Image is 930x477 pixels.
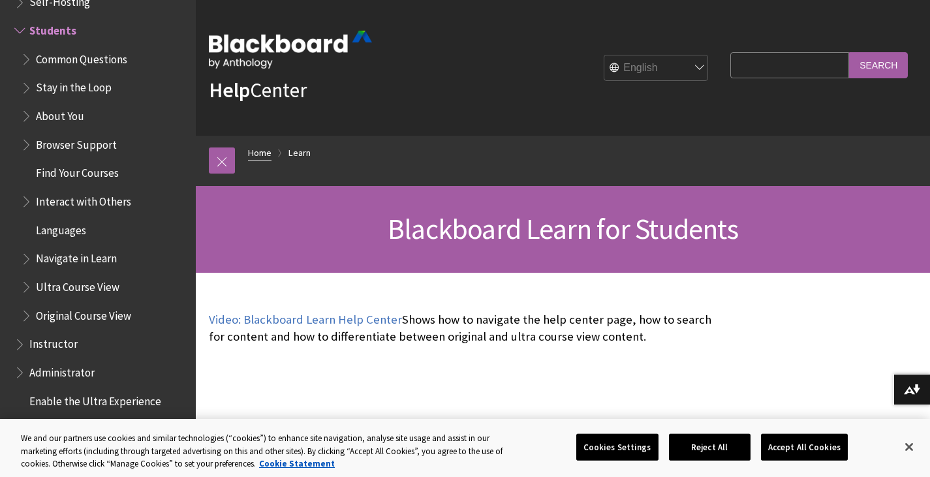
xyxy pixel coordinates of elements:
[895,433,923,461] button: Close
[209,311,724,345] p: Shows how to navigate the help center page, how to search for content and how to differentiate be...
[604,55,709,82] select: Site Language Selector
[388,211,738,247] span: Blackboard Learn for Students
[36,105,84,123] span: About You
[36,77,112,95] span: Stay in the Loop
[36,276,119,294] span: Ultra Course View
[248,145,271,161] a: Home
[36,191,131,208] span: Interact with Others
[209,77,250,103] strong: Help
[29,390,161,408] span: Enable the Ultra Experience
[36,219,86,237] span: Languages
[288,145,311,161] a: Learn
[29,333,78,351] span: Instructor
[36,162,119,180] span: Find Your Courses
[576,433,659,461] button: Cookies Settings
[669,433,751,461] button: Reject All
[36,248,117,266] span: Navigate in Learn
[36,305,131,322] span: Original Course View
[29,362,95,379] span: Administrator
[209,312,402,328] a: Video: Blackboard Learn Help Center
[849,52,908,78] input: Search
[209,31,372,69] img: Blackboard by Anthology
[36,48,127,66] span: Common Questions
[29,20,76,37] span: Students
[21,432,512,470] div: We and our partners use cookies and similar technologies (“cookies”) to enhance site navigation, ...
[209,77,307,103] a: HelpCenter
[761,433,848,461] button: Accept All Cookies
[259,458,335,469] a: More information about your privacy, opens in a new tab
[36,134,117,151] span: Browser Support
